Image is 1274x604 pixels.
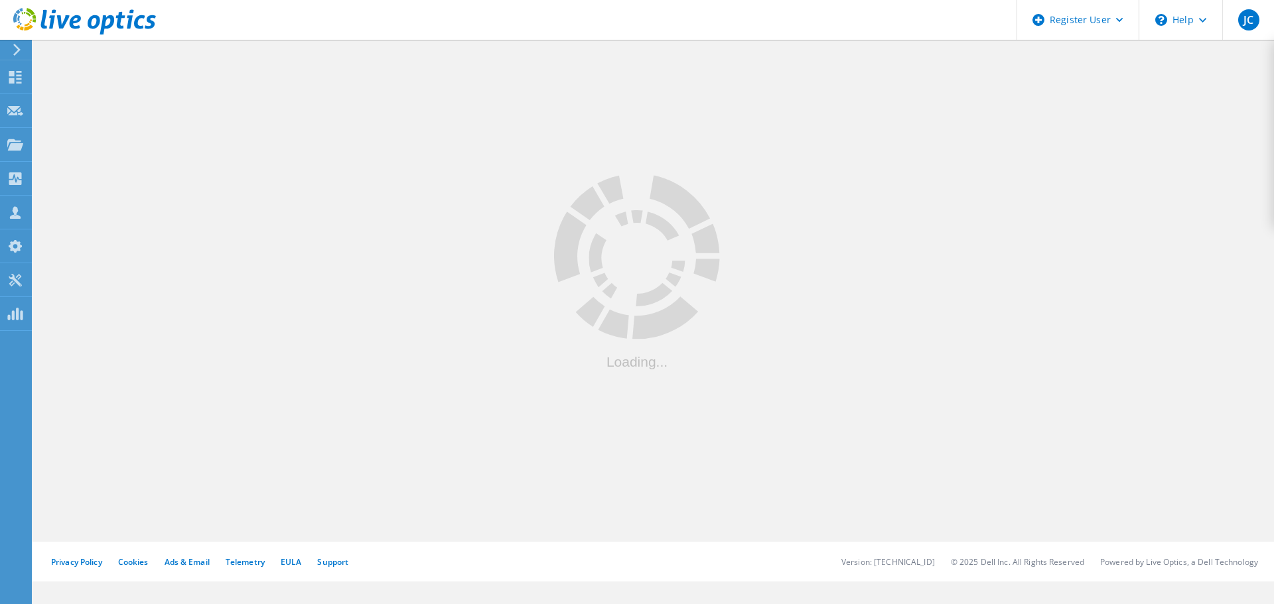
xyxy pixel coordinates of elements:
[951,556,1084,568] li: © 2025 Dell Inc. All Rights Reserved
[554,354,720,368] div: Loading...
[118,556,149,568] a: Cookies
[1243,15,1253,25] span: JC
[317,556,348,568] a: Support
[841,556,935,568] li: Version: [TECHNICAL_ID]
[281,556,301,568] a: EULA
[51,556,102,568] a: Privacy Policy
[165,556,210,568] a: Ads & Email
[1155,14,1167,26] svg: \n
[1100,556,1258,568] li: Powered by Live Optics, a Dell Technology
[13,28,156,37] a: Live Optics Dashboard
[226,556,265,568] a: Telemetry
